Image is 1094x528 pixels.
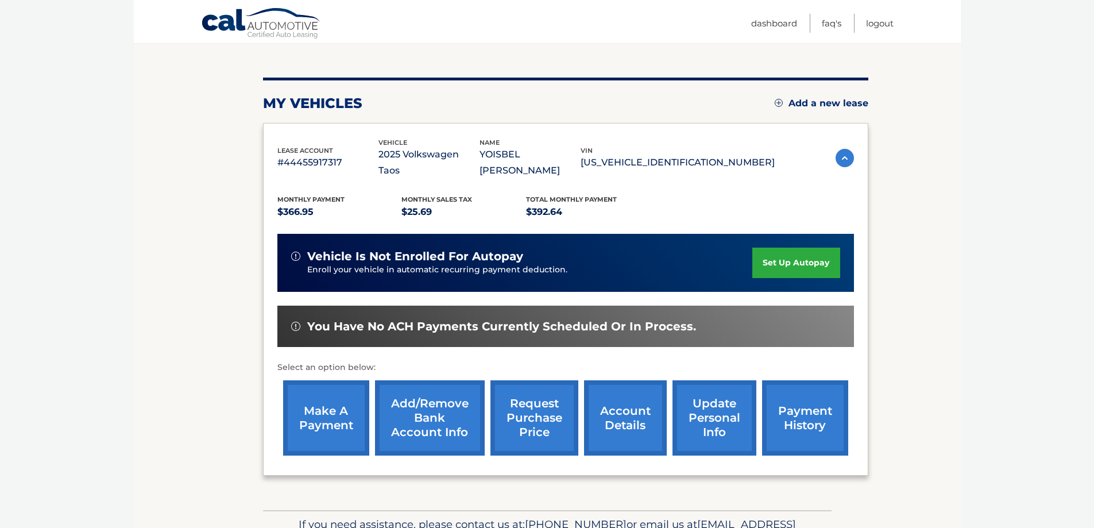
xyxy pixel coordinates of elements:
[378,147,480,179] p: 2025 Volkswagen Taos
[277,195,345,203] span: Monthly Payment
[762,380,848,456] a: payment history
[307,264,753,276] p: Enroll your vehicle in automatic recurring payment deduction.
[263,95,362,112] h2: my vehicles
[401,195,472,203] span: Monthly sales Tax
[307,249,523,264] span: vehicle is not enrolled for autopay
[480,147,581,179] p: YOISBEL [PERSON_NAME]
[581,147,593,155] span: vin
[490,380,578,456] a: request purchase price
[201,7,322,41] a: Cal Automotive
[401,204,526,220] p: $25.69
[581,155,775,171] p: [US_VEHICLE_IDENTIFICATION_NUMBER]
[378,138,407,147] span: vehicle
[283,380,369,456] a: make a payment
[752,248,840,278] a: set up autopay
[291,252,300,261] img: alert-white.svg
[291,322,300,331] img: alert-white.svg
[277,155,378,171] p: #44455917317
[751,14,797,33] a: Dashboard
[277,361,854,375] p: Select an option below:
[775,99,783,107] img: add.svg
[526,195,617,203] span: Total Monthly Payment
[584,380,667,456] a: account details
[375,380,485,456] a: Add/Remove bank account info
[307,319,696,334] span: You have no ACH payments currently scheduled or in process.
[775,98,868,109] a: Add a new lease
[866,14,894,33] a: Logout
[277,147,333,155] span: lease account
[526,204,651,220] p: $392.64
[480,138,500,147] span: name
[672,380,756,456] a: update personal info
[277,204,402,220] p: $366.95
[836,149,854,167] img: accordion-active.svg
[822,14,841,33] a: FAQ's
